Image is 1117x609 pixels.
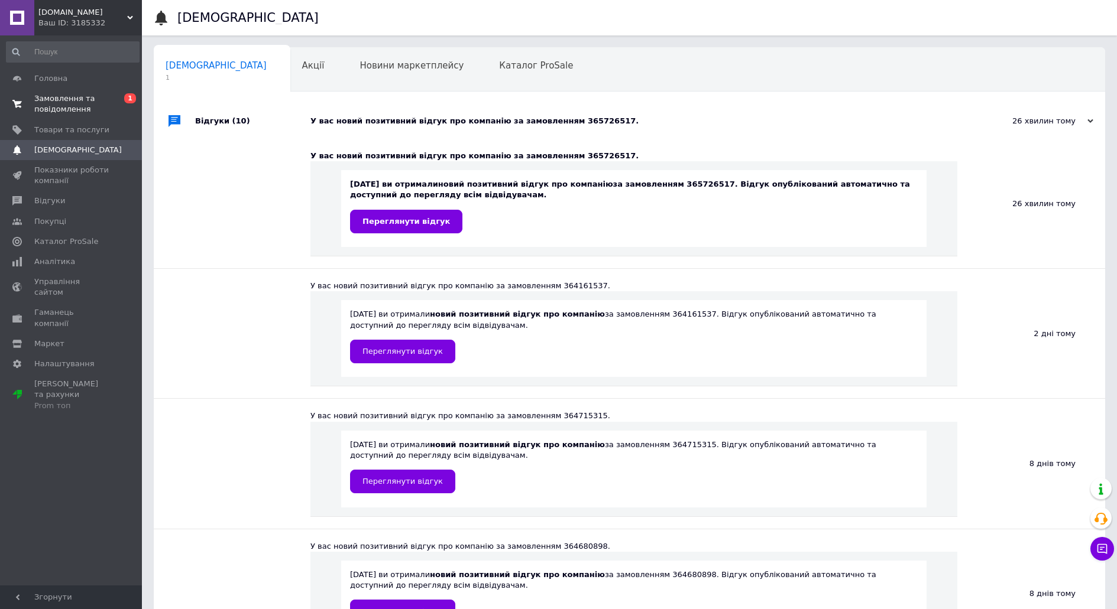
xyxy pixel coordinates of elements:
[166,60,267,71] span: [DEMOGRAPHIC_DATA]
[34,338,64,349] span: Маркет
[34,359,95,369] span: Налаштування
[957,139,1105,268] div: 26 хвилин тому
[362,217,450,226] span: Переглянути відгук
[34,307,109,328] span: Гаманець компанії
[34,236,98,247] span: Каталог ProSale
[195,103,310,139] div: Відгуки
[34,125,109,135] span: Товари та послуги
[34,145,122,155] span: [DEMOGRAPHIC_DATA]
[430,310,605,318] b: новий позитивний відгук про компанію
[350,179,918,233] div: [DATE] ви отримали за замовленням 365726517. Відгук опублікований автоматично та доступний до пер...
[350,439,918,493] div: [DATE] ви отримали за замовленням 364715315. Відгук опублікований автоматично та доступний до пер...
[350,340,455,363] a: Переглянути відгук
[6,41,140,63] input: Пошук
[34,165,109,186] span: Показники роботи компанії
[350,309,918,363] div: [DATE] ви отримали за замовленням 364161537. Відгук опублікований автоматично та доступний до пер...
[124,93,136,103] span: 1
[34,216,66,227] span: Покупці
[430,570,605,579] b: новий позитивний відгук про компанію
[438,180,613,188] b: новий позитивний відгук про компанію
[310,151,957,161] div: У вас новий позитивний відгук про компанію за замовленням 365726517.
[310,281,957,291] div: У вас новий позитивний відгук про компанію за замовленням 364161537.
[350,470,455,493] a: Переглянути відгук
[302,60,325,71] span: Акції
[34,196,65,206] span: Відгуки
[975,116,1093,126] div: 26 хвилин тому
[177,11,319,25] h1: [DEMOGRAPHIC_DATA]
[232,116,250,125] span: (10)
[38,18,142,28] div: Ваш ID: 3185332
[499,60,573,71] span: Каталог ProSale
[430,440,605,449] b: новий позитивний відгук про компанію
[310,541,957,552] div: У вас новий позитивний відгук про компанію за замовленням 364680898.
[957,399,1105,528] div: 8 днів тому
[34,73,67,84] span: Головна
[360,60,464,71] span: Новини маркетплейсу
[34,276,109,298] span: Управління сайтом
[1090,537,1114,561] button: Чат з покупцем
[38,7,127,18] span: Automobile-accessories.com.ua
[34,400,109,411] div: Prom топ
[34,379,109,411] span: [PERSON_NAME] та рахунки
[362,347,443,356] span: Переглянути відгук
[310,116,975,126] div: У вас новий позитивний відгук про компанію за замовленням 365726517.
[310,411,957,421] div: У вас новий позитивний відгук про компанію за замовленням 364715315.
[350,210,462,233] a: Переглянути відгук
[34,93,109,115] span: Замовлення та повідомлення
[34,256,75,267] span: Аналітика
[362,477,443,486] span: Переглянути відгук
[166,73,267,82] span: 1
[957,269,1105,398] div: 2 дні тому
